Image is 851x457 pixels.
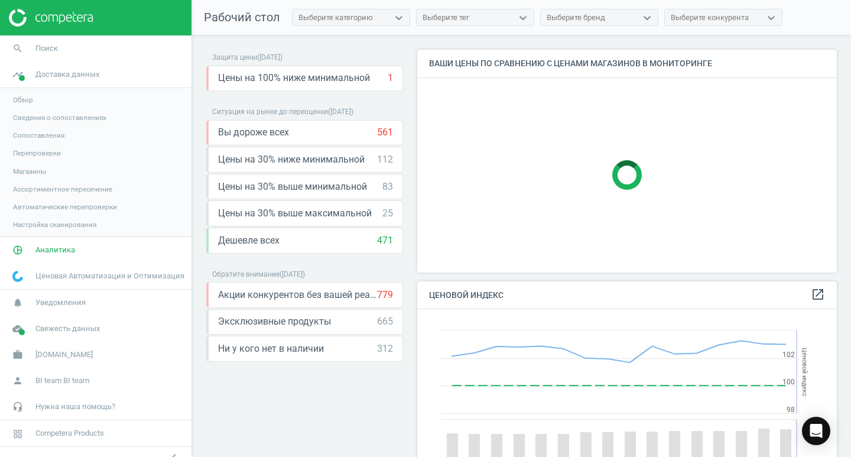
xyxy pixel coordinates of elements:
div: 1 [388,72,393,85]
span: Перепроверки [13,148,61,158]
span: ( [DATE] ) [280,270,305,278]
span: Ценовая Автоматизация и Оптимизация [35,271,184,281]
i: person [7,370,29,392]
i: work [7,343,29,366]
span: Цены на 30% выше минимальной [218,180,367,193]
div: Выберите бренд [547,12,605,23]
text: 102 [782,351,795,359]
text: 100 [782,378,795,386]
div: 312 [377,342,393,355]
img: wGWNvw8QSZomAAAAABJRU5ErkJggg== [12,271,23,282]
span: Акции конкурентов без вашей реакции [218,289,377,302]
span: BI team BI team [35,375,89,386]
span: Сопоставления [13,131,64,140]
span: Цены на 30% ниже минимальной [218,153,365,166]
i: open_in_new [811,287,825,302]
div: 112 [377,153,393,166]
div: 25 [382,207,393,220]
div: Выберите категорию [298,12,373,23]
span: Ни у кого нет в наличии [218,342,324,355]
span: Вы дороже всех [218,126,289,139]
span: Уведомления [35,297,86,308]
i: headset_mic [7,396,29,418]
img: ajHJNr6hYgQAAAAASUVORK5CYII= [9,9,93,27]
h4: Ценовой индекс [417,281,837,309]
span: Защита цены [212,53,257,61]
span: Ассортиментное пересечение [13,184,112,194]
span: ( [DATE] ) [328,108,353,116]
i: notifications [7,291,29,314]
span: ( [DATE] ) [257,53,282,61]
div: 83 [382,180,393,193]
span: Аналитика [35,245,75,255]
tspan: Ценовой индекс [801,348,808,397]
i: cloud_done [7,317,29,340]
div: Выберите конкурента [671,12,749,23]
span: Доставка данных [35,69,99,80]
span: Поиск [35,43,58,54]
h4: Ваши цены по сравнению с ценами магазинов в мониторинге [417,50,837,77]
i: pie_chart_outlined [7,239,29,261]
span: [DOMAIN_NAME] [35,349,93,360]
span: Свежесть данных [35,323,100,334]
div: Выберите тег [423,12,469,23]
div: 561 [377,126,393,139]
span: Сведения о сопоставлениях [13,113,106,122]
span: Рабочий стол [204,10,280,24]
div: 779 [377,289,393,302]
span: Дешевле всех [218,234,280,247]
span: Цены на 30% выше максимальной [218,207,372,220]
span: Обратите внимание [212,270,280,278]
div: 471 [377,234,393,247]
span: Нужна наша помощь? [35,401,115,412]
a: open_in_new [811,287,825,303]
span: Ситуация на рынке до переоценки [212,108,328,116]
span: Цены на 100% ниже минимальной [218,72,370,85]
div: 665 [377,315,393,328]
div: Open Intercom Messenger [802,417,830,445]
span: Competera Products [35,428,104,439]
i: search [7,37,29,60]
i: timeline [7,63,29,86]
span: Обзор [13,95,33,105]
span: Магазины [13,167,46,176]
span: Автоматические перепроверки [13,202,117,212]
span: Настройка сканирования [13,220,96,229]
text: 98 [787,406,795,414]
span: Эксклюзивные продукты [218,315,331,328]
